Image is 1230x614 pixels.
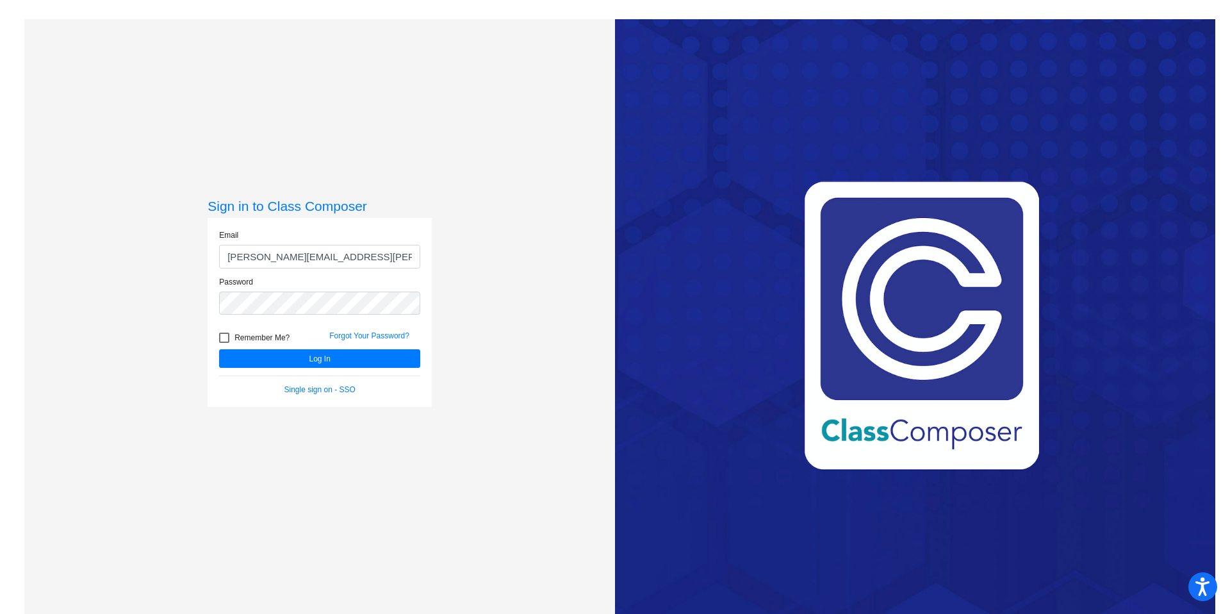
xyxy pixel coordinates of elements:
[234,330,290,345] span: Remember Me?
[208,198,432,214] h3: Sign in to Class Composer
[219,276,253,288] label: Password
[329,331,409,340] a: Forgot Your Password?
[219,229,238,241] label: Email
[284,385,356,394] a: Single sign on - SSO
[219,349,420,368] button: Log In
